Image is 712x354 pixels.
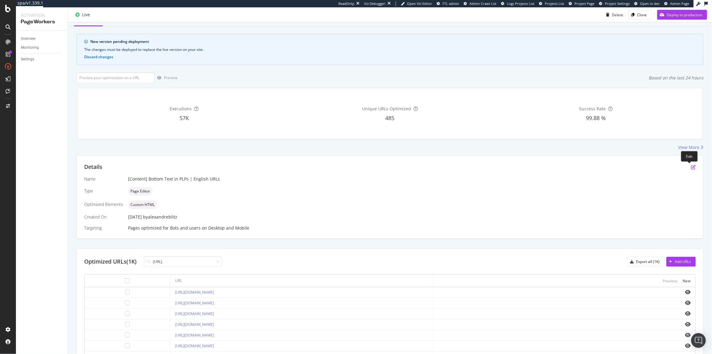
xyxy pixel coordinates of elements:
[208,225,249,231] div: Desktop and Mobile
[667,12,702,17] div: Deploy to production
[84,47,696,52] div: The changes must be deployed to replace the live version on your site.
[84,201,123,207] div: Optimized Elements
[82,12,90,18] div: Live
[84,258,137,266] div: Optimized URLs (1K)
[469,1,496,6] span: Admin Crawl List
[84,176,123,182] div: Name
[90,39,696,44] div: New version pending deployment
[574,1,594,6] span: Project Page
[175,278,182,284] div: URL
[640,1,660,6] span: Open in dev
[175,311,214,316] a: [URL][DOMAIN_NAME]
[691,333,706,348] div: Open Intercom Messenger
[663,277,677,284] button: Previous
[599,1,630,6] a: Project Settings
[664,1,689,6] a: Admin Page
[128,176,696,182] div: [Content] Bottom Text in PLPs | English URLs
[385,114,394,122] span: 485
[164,75,177,80] div: Preview
[681,151,698,162] div: Edit
[612,12,623,17] div: Delete
[21,44,39,51] div: Monitoring
[678,144,699,150] div: View More
[84,55,113,59] button: Discard changes
[77,34,703,65] div: info banner
[130,189,150,193] span: Page Editor
[155,73,177,83] button: Preview
[663,278,677,284] div: Previous
[175,343,214,348] a: [URL][DOMAIN_NAME]
[539,1,564,6] a: Projects List
[675,259,691,264] div: Add URLs
[21,18,63,25] div: PageWorkers
[685,333,691,337] i: eye
[21,12,63,18] div: Activation
[170,106,192,112] span: Executions
[683,277,691,284] button: Next
[407,1,432,6] span: Open Viz Editor
[579,106,606,112] span: Success Rate
[128,187,153,196] div: neutral label
[627,257,665,267] button: Export all (1K)
[84,163,102,171] div: Details
[364,1,386,6] div: Viz Debugger:
[685,322,691,327] i: eye
[144,256,222,267] input: Search URL
[128,200,157,209] div: neutral label
[685,290,691,295] i: eye
[666,257,696,267] button: Add URLs
[507,1,534,6] span: Logs Projects List
[338,1,355,6] div: ReadOnly:
[569,1,594,6] a: Project Page
[634,1,660,6] a: Open in dev
[657,10,707,20] button: Deploy to production
[179,114,189,122] span: 57K
[128,214,696,220] div: [DATE]
[84,188,123,194] div: Type
[691,165,696,169] div: pen-to-square
[21,36,36,42] div: Overview
[130,203,155,207] span: Custom HTML
[362,106,411,112] span: Unique URLs Optimized
[604,10,623,20] button: Delete
[84,214,123,220] div: Created On
[685,300,691,305] i: eye
[636,259,660,264] div: Export all (1K)
[670,1,689,6] span: Admin Page
[545,1,564,6] span: Projects List
[683,278,691,284] div: Next
[649,75,703,81] div: Based on the last 24 hours
[685,343,691,348] i: eye
[678,144,703,150] a: View More
[128,225,696,231] div: Pages optimized for on
[143,214,177,220] div: by alexandreblitz
[84,225,123,231] div: Targeting
[21,44,63,51] a: Monitoring
[501,1,534,6] a: Logs Projects List
[637,12,647,17] div: Clone
[685,311,691,316] i: eye
[21,56,34,63] div: Settings
[628,10,652,20] button: Clone
[605,1,630,6] span: Project Settings
[401,1,432,6] a: Open Viz Editor
[437,1,459,6] a: FTL admin
[464,1,496,6] a: Admin Crawl List
[170,225,201,231] div: Bots and users
[175,322,214,327] a: [URL][DOMAIN_NAME]
[77,72,155,83] input: Preview your optimization on a URL
[175,290,214,295] a: [URL][DOMAIN_NAME]
[175,300,214,306] a: [URL][DOMAIN_NAME]
[21,36,63,42] a: Overview
[175,333,214,338] a: [URL][DOMAIN_NAME]
[443,1,459,6] span: FTL admin
[21,56,63,63] a: Settings
[586,114,606,122] span: 99.88 %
